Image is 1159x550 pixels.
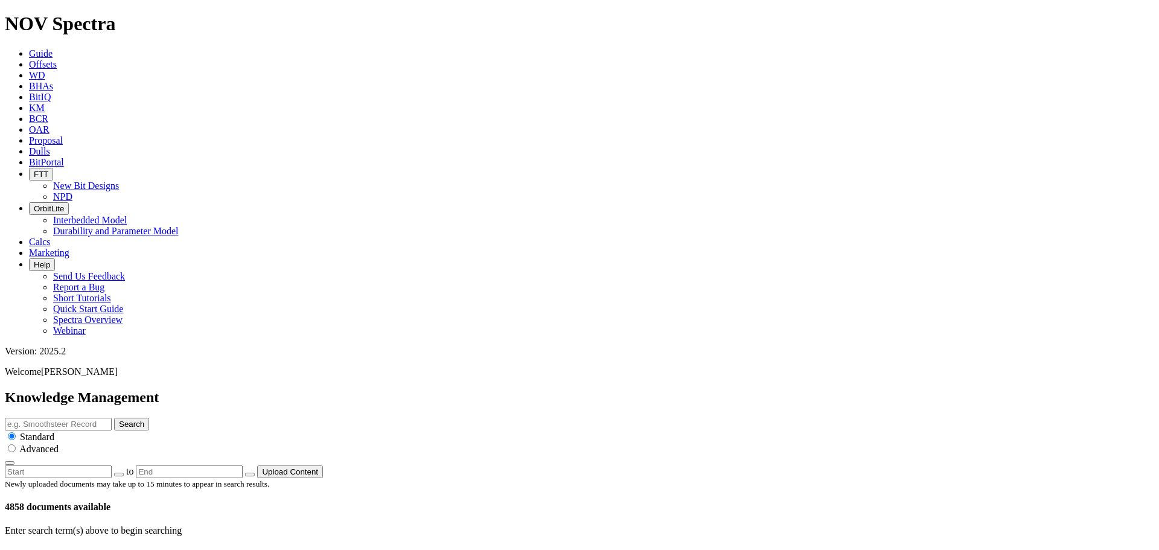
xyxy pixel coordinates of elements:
[5,418,112,430] input: e.g. Smoothsteer Record
[29,248,69,258] a: Marketing
[136,465,243,478] input: End
[53,325,86,336] a: Webinar
[5,465,112,478] input: Start
[34,170,48,179] span: FTT
[34,204,64,213] span: OrbitLite
[5,13,1154,35] h1: NOV Spectra
[53,271,125,281] a: Send Us Feedback
[53,191,72,202] a: NPD
[29,124,49,135] a: OAR
[5,346,1154,357] div: Version: 2025.2
[5,366,1154,377] p: Welcome
[19,444,59,454] span: Advanced
[53,293,111,303] a: Short Tutorials
[5,525,1154,536] p: Enter search term(s) above to begin searching
[29,103,45,113] a: KM
[29,70,45,80] a: WD
[20,432,54,442] span: Standard
[257,465,323,478] button: Upload Content
[5,479,269,488] small: Newly uploaded documents may take up to 15 minutes to appear in search results.
[29,146,50,156] a: Dulls
[34,260,50,269] span: Help
[29,237,51,247] a: Calcs
[29,114,48,124] a: BCR
[53,181,119,191] a: New Bit Designs
[5,389,1154,406] h2: Knowledge Management
[29,168,53,181] button: FTT
[41,366,118,377] span: [PERSON_NAME]
[29,48,53,59] a: Guide
[53,226,179,236] a: Durability and Parameter Model
[29,258,55,271] button: Help
[53,282,104,292] a: Report a Bug
[126,466,133,476] span: to
[53,304,123,314] a: Quick Start Guide
[29,92,51,102] a: BitIQ
[29,81,53,91] a: BHAs
[5,502,1154,513] h4: 4858 documents available
[29,157,64,167] a: BitPortal
[29,202,69,215] button: OrbitLite
[53,215,127,225] a: Interbedded Model
[29,59,57,69] a: Offsets
[53,315,123,325] a: Spectra Overview
[29,135,63,145] a: Proposal
[114,418,149,430] button: Search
